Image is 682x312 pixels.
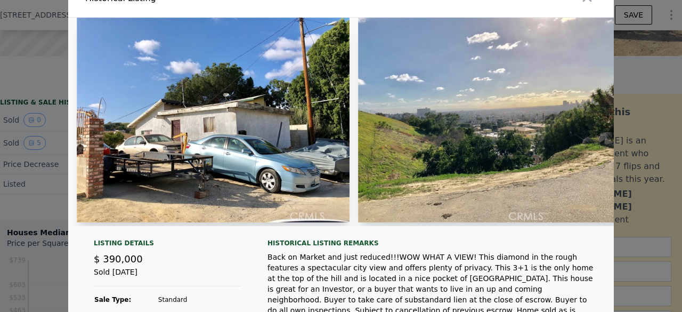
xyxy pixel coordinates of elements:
[158,295,234,305] td: Standard
[94,253,143,265] span: $ 390,000
[94,267,242,286] div: Sold [DATE]
[77,18,350,222] img: Property Img
[94,239,242,252] div: Listing Details
[267,239,597,247] div: Historical Listing remarks
[94,296,131,303] strong: Sale Type:
[358,18,631,222] img: Property Img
